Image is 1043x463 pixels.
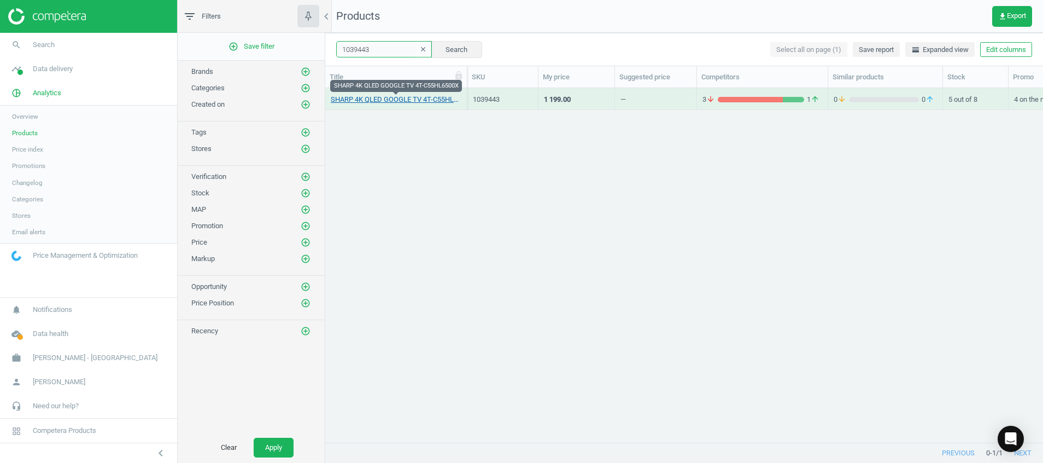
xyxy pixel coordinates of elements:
i: add_circle_outline [301,144,310,154]
div: grid [325,88,1043,430]
i: add_circle_outline [301,128,310,137]
button: previous [930,443,986,463]
div: 1039443 [473,95,532,105]
span: Filters [202,11,221,21]
span: Stores [191,144,212,153]
span: Analytics [33,88,61,98]
button: horizontal_splitExpanded view [905,42,975,57]
i: add_circle_outline [301,188,310,198]
span: Products [336,9,380,22]
div: 1 199.00 [544,95,571,105]
span: 0 [834,95,849,105]
i: chevron_left [320,10,333,23]
i: add_circle_outline [301,298,310,308]
i: add_circle_outline [301,282,310,292]
i: work [6,348,27,368]
button: clear [415,42,431,57]
div: Stock [947,72,1004,82]
span: Products [12,129,38,137]
i: add_circle_outline [301,238,310,247]
div: SHARP 4K QLED GOOGLE TV 4T-C55HL6500X [330,80,462,92]
i: add_circle_outline [301,326,310,336]
span: Stock [191,189,209,197]
a: SHARP 4K QLED GOOGLE TV 4T-C55HL6500X [331,95,461,105]
button: add_circle_outline [300,298,311,309]
i: arrow_downward [706,95,715,105]
i: get_app [998,12,1007,21]
button: Select all on page (1) [770,42,847,57]
i: add_circle_outline [301,100,310,109]
button: add_circle_outline [300,99,311,110]
span: Competera Products [33,426,96,436]
i: horizontal_split [911,45,920,54]
span: Recency [191,327,218,335]
button: add_circle_outline [300,143,311,154]
i: arrow_downward [837,95,846,105]
span: Promotion [191,222,223,230]
span: Categories [191,84,225,92]
button: add_circle_outline [300,83,311,94]
span: Price Management & Optimization [33,251,138,261]
span: Markup [191,254,215,263]
button: Save report [853,42,900,57]
span: Expanded view [911,45,969,55]
i: person [6,372,27,392]
button: get_appExport [992,6,1032,27]
span: Data health [33,329,68,339]
button: add_circle_outline [300,204,311,215]
span: Notifications [33,305,72,315]
i: add_circle_outline [301,254,310,264]
i: cloud_done [6,323,27,344]
span: Categories [12,195,43,204]
span: Promotions [12,161,45,170]
span: Price [191,238,207,246]
button: Clear [209,438,248,458]
span: Save filter [228,42,274,51]
span: Price index [12,145,43,154]
div: SKU [472,72,534,82]
button: add_circle_outline [300,253,311,264]
i: arrow_upward [925,95,934,105]
button: add_circle_outline [300,326,311,337]
span: Email alerts [12,228,45,236]
span: Export [998,12,1026,21]
button: add_circle_outline [300,237,311,248]
button: add_circle_outline [300,221,311,231]
button: Edit columns [980,42,1032,57]
button: add_circle_outline [300,188,311,199]
span: Price Position [191,299,234,307]
i: add_circle_outline [301,221,310,231]
span: 0 - 1 [986,448,996,458]
span: Save report [859,45,894,55]
div: 5 out of 8 [948,89,1003,108]
button: add_circle_outline [300,281,311,292]
span: / 1 [996,448,1003,458]
span: Data delivery [33,64,73,74]
input: SKU/Title search [336,41,432,57]
span: 0 [919,95,937,105]
img: ajHJNr6hYgQAAAAASUVORK5CYII= [8,8,86,25]
span: Search [33,40,55,50]
button: add_circle_outline [300,127,311,138]
span: Created on [191,100,225,108]
i: timeline [6,59,27,79]
button: chevron_left [147,446,174,460]
div: — [620,95,626,108]
i: search [6,34,27,55]
span: [PERSON_NAME] - [GEOGRAPHIC_DATA] [33,353,157,363]
i: pie_chart_outlined [6,83,27,103]
span: 1 [804,95,822,105]
i: clear [419,45,427,53]
span: Overview [12,112,38,121]
div: Open Intercom Messenger [998,426,1024,452]
span: 3 [702,95,718,105]
span: Brands [191,67,213,76]
button: add_circle_outline [300,66,311,77]
span: Need our help? [33,401,79,411]
i: notifications [6,299,27,320]
i: headset_mic [6,396,27,416]
div: Similar products [833,72,938,82]
div: Title [330,72,462,82]
i: add_circle_outline [228,42,238,51]
i: add_circle_outline [301,172,310,182]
